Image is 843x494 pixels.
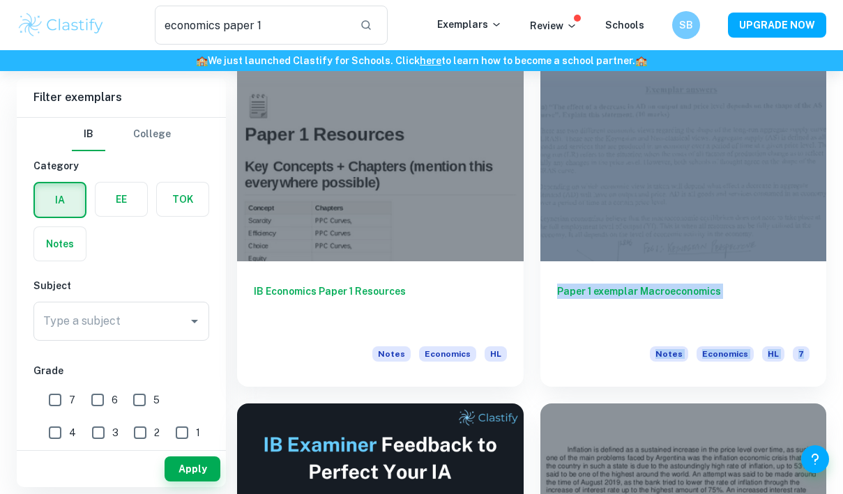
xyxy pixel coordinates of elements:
[154,425,160,440] span: 2
[157,183,208,216] button: TOK
[165,456,220,481] button: Apply
[635,55,647,66] span: 🏫
[69,425,76,440] span: 4
[34,227,86,261] button: Notes
[153,392,160,408] span: 5
[17,11,105,39] img: Clastify logo
[437,17,502,32] p: Exemplars
[112,392,118,408] span: 6
[237,47,524,387] a: IB Economics Paper 1 ResourcesNotesEconomicsHL
[420,55,441,66] a: here
[185,311,204,331] button: Open
[530,18,577,33] p: Review
[762,346,784,362] span: HL
[678,17,694,33] h6: SB
[672,11,700,39] button: SB
[196,425,200,440] span: 1
[17,78,226,117] h6: Filter exemplars
[3,53,840,68] h6: We just launched Clastify for Schools. Click to learn how to become a school partner.
[728,13,826,38] button: UPGRADE NOW
[697,346,754,362] span: Economics
[557,284,810,330] h6: Paper 1 exemplar Macroeconomics
[419,346,476,362] span: Economics
[33,278,209,293] h6: Subject
[485,346,507,362] span: HL
[96,183,147,216] button: EE
[72,118,105,151] button: IB
[133,118,171,151] button: College
[254,284,507,330] h6: IB Economics Paper 1 Resources
[540,47,827,387] a: Paper 1 exemplar MacroeconomicsNotesEconomicsHL7
[35,183,85,217] button: IA
[155,6,348,45] input: Search for any exemplars...
[650,346,688,362] span: Notes
[372,346,411,362] span: Notes
[196,55,208,66] span: 🏫
[72,118,171,151] div: Filter type choice
[33,158,209,173] h6: Category
[801,445,829,473] button: Help and Feedback
[33,363,209,378] h6: Grade
[793,346,810,362] span: 7
[112,425,119,440] span: 3
[605,20,644,31] a: Schools
[69,392,75,408] span: 7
